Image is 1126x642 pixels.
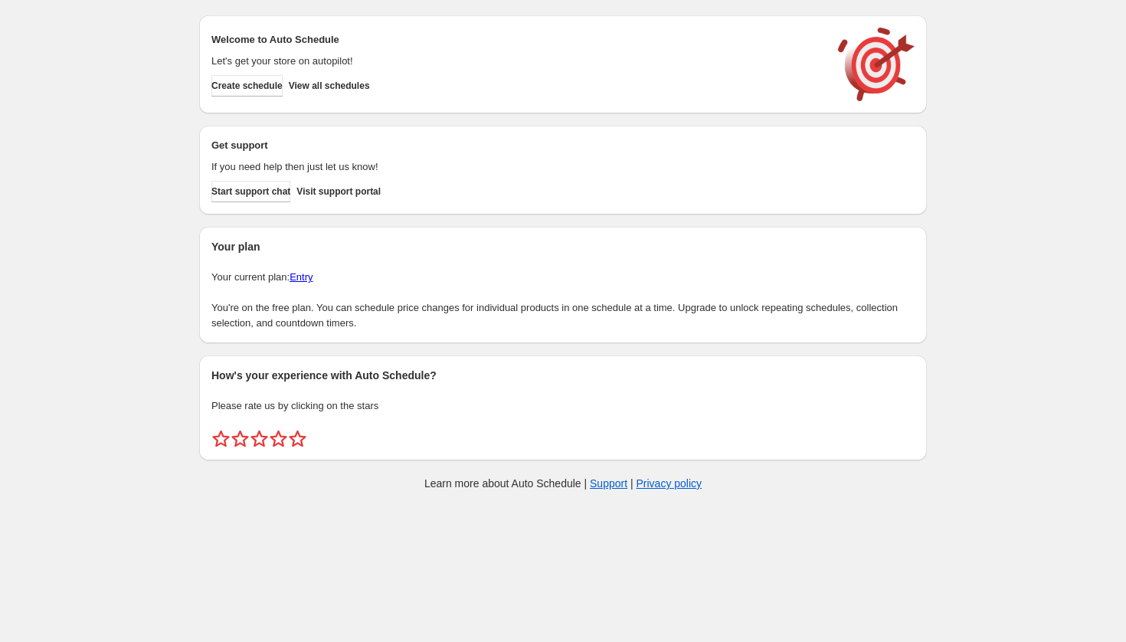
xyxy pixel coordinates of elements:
[211,398,915,414] p: Please rate us by clicking on the stars
[424,476,702,491] p: Learn more about Auto Schedule | |
[289,75,370,97] button: View all schedules
[211,80,283,92] span: Create schedule
[211,181,290,202] a: Start support chat
[290,271,313,283] a: Entry
[289,80,370,92] span: View all schedules
[211,159,823,175] p: If you need help then just let us know!
[211,368,915,383] h2: How's your experience with Auto Schedule?
[211,32,823,47] h2: Welcome to Auto Schedule
[296,185,381,198] span: Visit support portal
[296,181,381,202] a: Visit support portal
[211,54,823,69] p: Let's get your store on autopilot!
[637,477,702,490] a: Privacy policy
[590,477,627,490] a: Support
[211,239,915,254] h2: Your plan
[211,270,915,285] p: Your current plan:
[211,185,290,198] span: Start support chat
[211,138,823,153] h2: Get support
[211,300,915,331] p: You're on the free plan. You can schedule price changes for individual products in one schedule a...
[211,75,283,97] button: Create schedule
